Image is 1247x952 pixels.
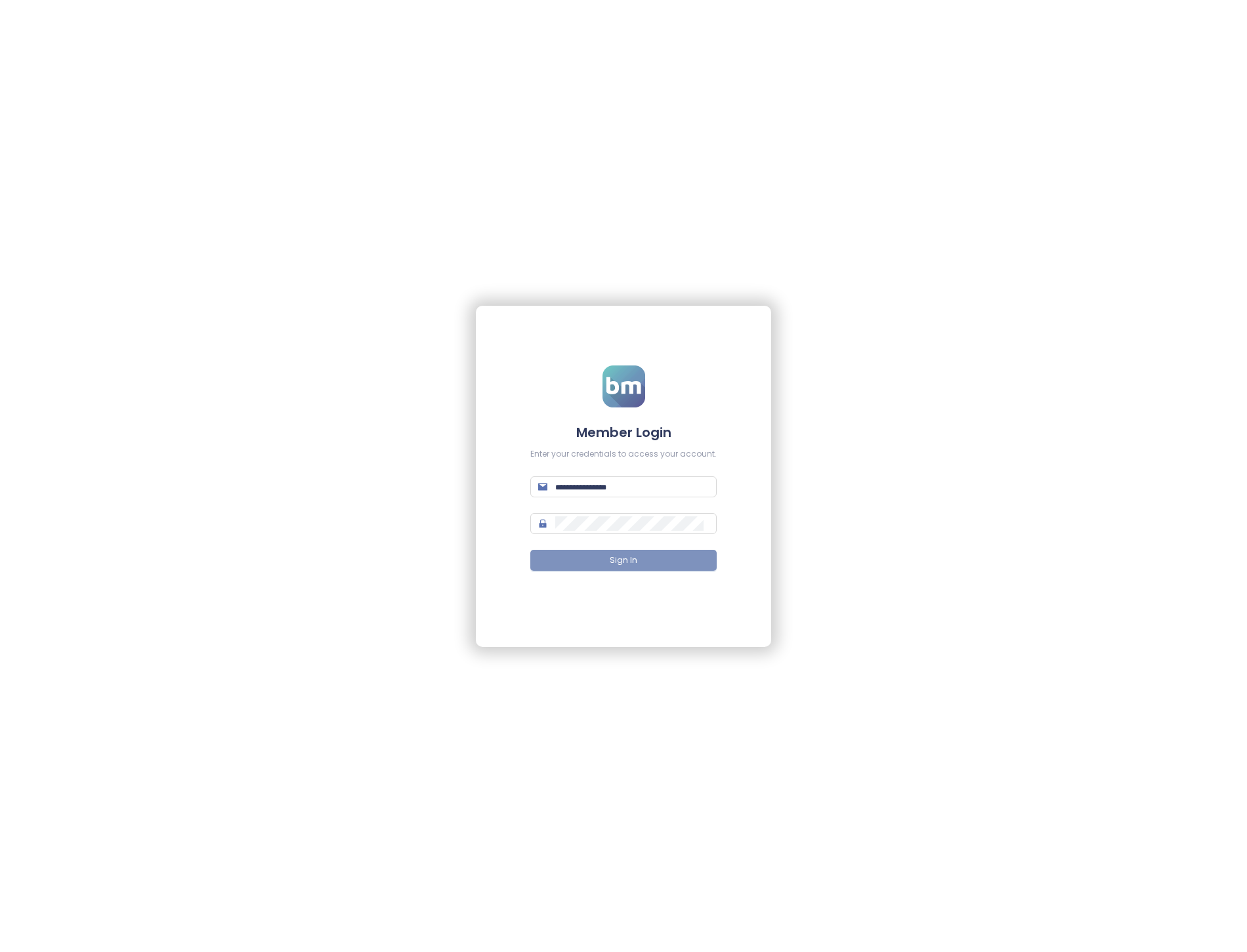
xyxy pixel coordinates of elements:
[610,554,637,567] span: Sign In
[602,365,645,407] img: logo
[538,482,547,491] span: mail
[530,423,717,442] h4: Member Login
[538,519,547,528] span: lock
[530,550,717,571] button: Sign In
[530,448,717,461] div: Enter your credentials to access your account.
